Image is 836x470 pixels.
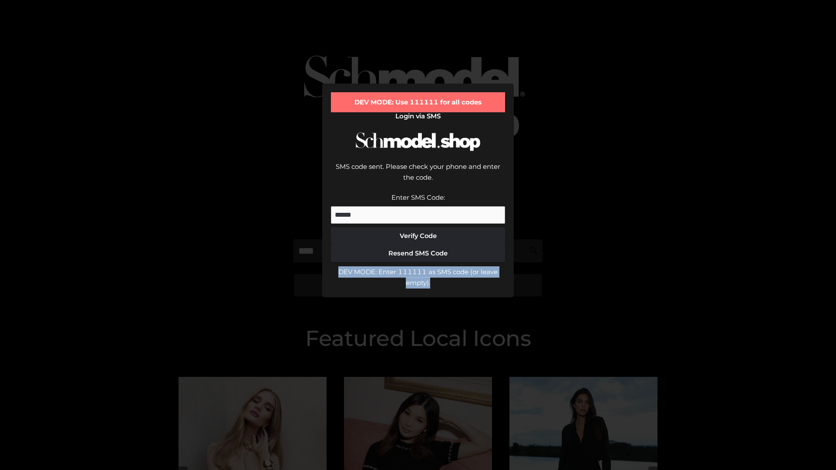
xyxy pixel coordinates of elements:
img: Schmodel Logo [353,124,483,159]
div: DEV MODE: Enter 111111 as SMS code (or leave empty). [331,266,505,289]
button: Verify Code [331,227,505,245]
h2: Login via SMS [331,112,505,120]
button: Resend SMS Code [331,245,505,262]
div: SMS code sent. Please check your phone and enter the code. [331,161,505,192]
label: Enter SMS Code: [391,193,445,201]
div: DEV MODE: Use 111111 for all codes [331,92,505,112]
